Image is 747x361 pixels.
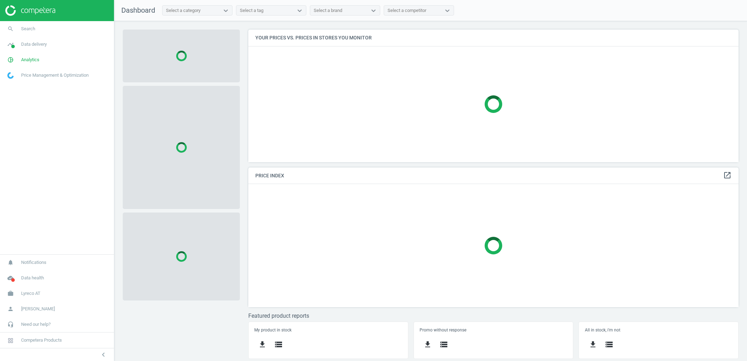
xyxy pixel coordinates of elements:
[274,340,283,349] i: storage
[21,57,39,63] span: Analytics
[21,290,40,297] span: Lyreco AT
[585,328,733,332] h5: All in stock, i'm not
[4,38,17,51] i: timeline
[21,259,46,266] span: Notifications
[270,336,287,353] button: storage
[5,5,55,16] img: ajHJNr6hYgQAAAAASUVORK5CYII=
[589,340,597,349] i: get_app
[605,340,613,349] i: storage
[248,30,739,46] h4: Your prices vs. prices in stores you monitor
[240,7,263,14] div: Select a tag
[440,340,448,349] i: storage
[21,275,44,281] span: Data health
[4,318,17,331] i: headset_mic
[388,7,426,14] div: Select a competitor
[314,7,342,14] div: Select a brand
[7,72,14,79] img: wGWNvw8QSZomAAAAABJRU5ErkJggg==
[4,271,17,285] i: cloud_done
[248,167,739,184] h4: Price Index
[21,72,89,78] span: Price Management & Optimization
[254,336,270,353] button: get_app
[99,350,108,359] i: chevron_left
[95,350,112,359] button: chevron_left
[420,328,567,332] h5: Promo without response
[4,53,17,66] i: pie_chart_outlined
[258,340,267,349] i: get_app
[166,7,200,14] div: Select a category
[21,321,51,328] span: Need our help?
[4,302,17,316] i: person
[21,26,35,32] span: Search
[121,6,155,14] span: Dashboard
[436,336,452,353] button: storage
[723,171,732,180] a: open_in_new
[585,336,601,353] button: get_app
[420,336,436,353] button: get_app
[4,22,17,36] i: search
[4,256,17,269] i: notifications
[254,328,402,332] h5: My product in stock
[723,171,732,179] i: open_in_new
[21,337,62,343] span: Competera Products
[21,306,55,312] span: [PERSON_NAME]
[21,41,47,47] span: Data delivery
[4,287,17,300] i: work
[248,312,739,319] h3: Featured product reports
[423,340,432,349] i: get_app
[601,336,617,353] button: storage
